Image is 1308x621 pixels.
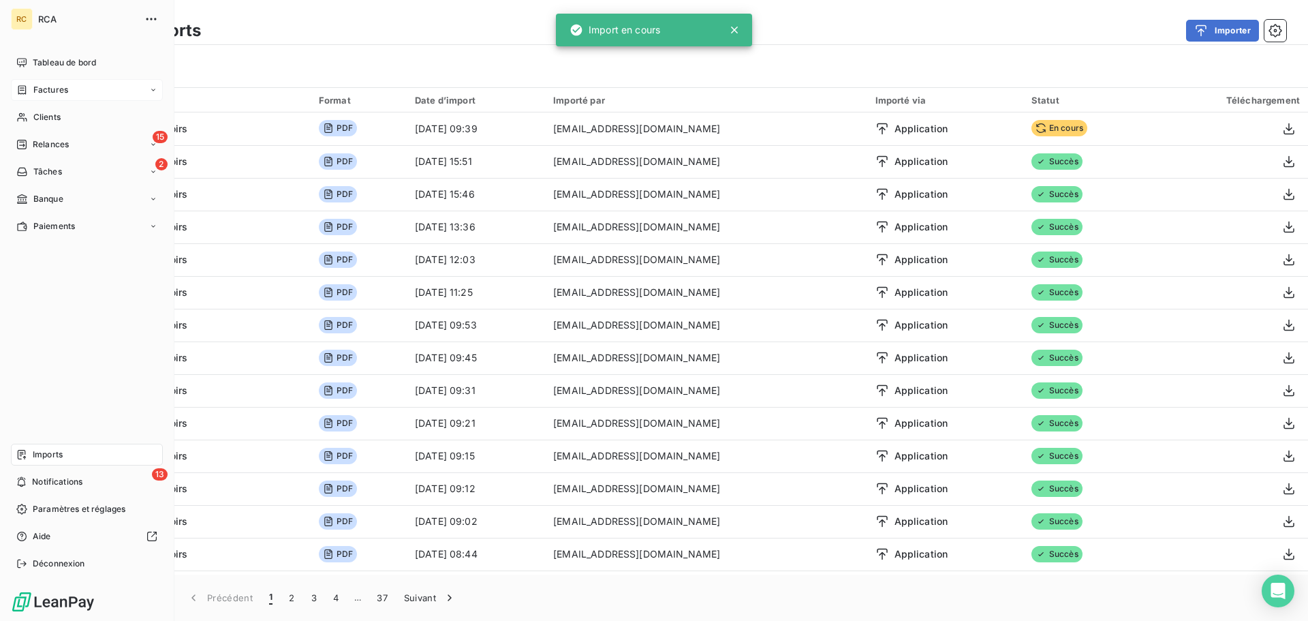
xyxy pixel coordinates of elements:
[875,95,1015,106] div: Importé via
[319,448,357,464] span: PDF
[33,111,61,123] span: Clients
[319,382,357,399] span: PDF
[369,584,396,612] button: 37
[319,513,357,530] span: PDF
[347,587,369,609] span: …
[261,584,281,612] button: 1
[1031,153,1083,170] span: Succès
[415,95,537,106] div: Date d’import
[1031,120,1087,136] span: En cours
[407,178,545,211] td: [DATE] 15:46
[155,158,168,170] span: 2
[545,407,867,440] td: [EMAIL_ADDRESS][DOMAIN_NAME]
[281,584,302,612] button: 2
[33,530,51,543] span: Aide
[545,440,867,472] td: [EMAIL_ADDRESS][DOMAIN_NAME]
[152,468,168,481] span: 13
[894,155,948,168] span: Application
[269,591,272,605] span: 1
[1031,350,1083,366] span: Succès
[1031,382,1083,399] span: Succès
[32,476,82,488] span: Notifications
[396,584,465,612] button: Suivant
[407,243,545,276] td: [DATE] 12:03
[1031,284,1083,301] span: Succès
[407,211,545,243] td: [DATE] 13:36
[153,131,168,143] span: 15
[33,84,68,96] span: Factures
[11,591,95,613] img: Logo LeanPay
[407,505,545,538] td: [DATE] 09:02
[894,515,948,528] span: Application
[894,449,948,463] span: Application
[545,178,867,211] td: [EMAIL_ADDRESS][DOMAIN_NAME]
[894,220,948,234] span: Application
[178,584,261,612] button: Précédent
[1031,513,1083,530] span: Succès
[545,374,867,407] td: [EMAIL_ADDRESS][DOMAIN_NAME]
[33,193,63,205] span: Banque
[1031,415,1083,431] span: Succès
[407,276,545,309] td: [DATE] 11:25
[1031,546,1083,562] span: Succès
[319,120,357,136] span: PDF
[1158,95,1300,106] div: Téléchargement
[1031,448,1083,464] span: Succès
[33,558,85,570] span: Déconnexion
[894,547,948,561] span: Application
[33,220,75,232] span: Paiements
[319,252,357,268] span: PDF
[545,309,867,342] td: [EMAIL_ADDRESS][DOMAIN_NAME]
[894,318,948,332] span: Application
[1031,186,1083,202] span: Succès
[1031,317,1083,333] span: Succès
[65,94,302,106] div: Import
[407,407,545,440] td: [DATE] 09:21
[319,415,357,431] span: PDF
[407,112,545,145] td: [DATE] 09:39
[407,309,545,342] td: [DATE] 09:53
[545,145,867,178] td: [EMAIL_ADDRESS][DOMAIN_NAME]
[545,276,867,309] td: [EMAIL_ADDRESS][DOMAIN_NAME]
[11,8,33,30] div: RC
[1031,252,1083,268] span: Succès
[894,122,948,136] span: Application
[407,374,545,407] td: [DATE] 09:31
[11,526,163,547] a: Aide
[38,14,136,25] span: RCA
[545,112,867,145] td: [EMAIL_ADDRESS][DOMAIN_NAME]
[319,546,357,562] span: PDF
[33,57,96,69] span: Tableau de bord
[319,284,357,301] span: PDF
[570,18,660,42] div: Import en cours
[1031,95,1142,106] div: Statut
[33,503,125,515] span: Paramètres et réglages
[1262,575,1294,607] div: Open Intercom Messenger
[319,186,357,202] span: PDF
[545,211,867,243] td: [EMAIL_ADDRESS][DOMAIN_NAME]
[319,153,357,170] span: PDF
[1186,20,1259,42] button: Importer
[319,481,357,497] span: PDF
[33,138,69,151] span: Relances
[894,384,948,397] span: Application
[1031,481,1083,497] span: Succès
[319,95,399,106] div: Format
[407,440,545,472] td: [DATE] 09:15
[545,505,867,538] td: [EMAIL_ADDRESS][DOMAIN_NAME]
[325,584,347,612] button: 4
[1031,219,1083,235] span: Succès
[33,449,63,461] span: Imports
[894,416,948,430] span: Application
[319,350,357,366] span: PDF
[553,95,858,106] div: Importé par
[407,571,545,603] td: [DATE] 08:30
[894,187,948,201] span: Application
[319,317,357,333] span: PDF
[407,538,545,571] td: [DATE] 08:44
[545,342,867,374] td: [EMAIL_ADDRESS][DOMAIN_NAME]
[894,286,948,299] span: Application
[407,145,545,178] td: [DATE] 15:51
[407,342,545,374] td: [DATE] 09:45
[545,472,867,505] td: [EMAIL_ADDRESS][DOMAIN_NAME]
